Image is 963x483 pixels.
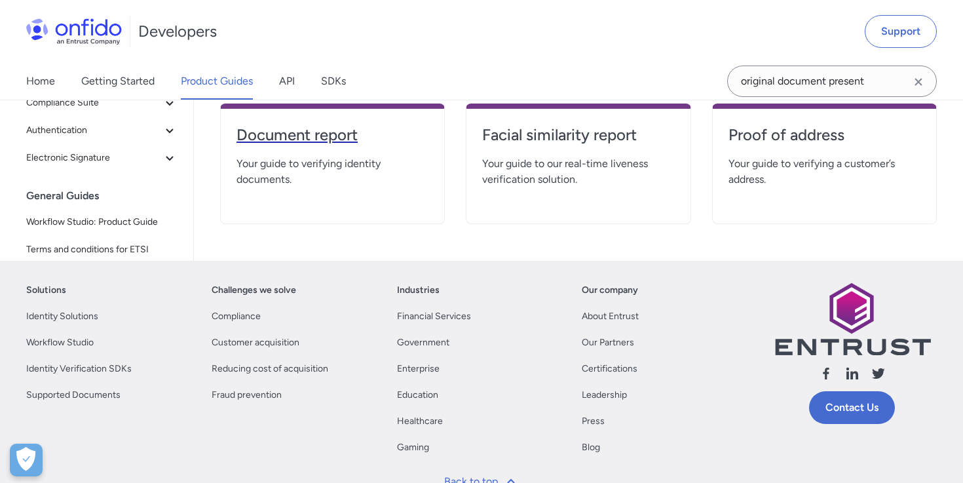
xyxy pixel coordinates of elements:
span: Your guide to verifying a customer’s address. [728,156,920,187]
a: Identity Solutions [26,309,98,324]
svg: Follow us X (Twitter) [871,366,886,381]
a: Getting Started [81,63,155,100]
button: Open Preferences [10,444,43,476]
a: Reducing cost of acquisition [212,361,328,377]
a: SDKs [321,63,346,100]
a: Education [397,387,438,403]
a: Document report [236,125,428,156]
button: Authentication [21,117,183,144]
a: Workflow Studio [26,335,94,351]
a: Certifications [582,361,637,377]
a: Terms and conditions for ETSI certified identity verification [21,237,183,279]
input: Onfido search input field [727,66,937,97]
button: Compliance Suite [21,90,183,116]
a: Facial similarity report [482,125,674,156]
a: Industries [397,282,440,298]
a: Press [582,414,605,429]
a: Follow us facebook [818,366,834,386]
div: General Guides [26,183,188,209]
span: Your guide to verifying identity documents. [236,156,428,187]
h4: Document report [236,125,428,145]
div: Cookie Preferences [10,444,43,476]
a: Our Partners [582,335,634,351]
a: Blog [582,440,600,455]
span: Compliance Suite [26,95,162,111]
h4: Proof of address [728,125,920,145]
a: Customer acquisition [212,335,299,351]
a: Our company [582,282,638,298]
a: Challenges we solve [212,282,296,298]
a: Product Guides [181,63,253,100]
a: Gaming [397,440,429,455]
span: Authentication [26,123,162,138]
a: Workflow Studio: Product Guide [21,209,183,235]
a: Compliance [212,309,261,324]
a: Contact Us [809,391,895,424]
button: Electronic Signature [21,145,183,171]
span: Electronic Signature [26,150,162,166]
h4: Facial similarity report [482,125,674,145]
a: Home [26,63,55,100]
img: Entrust logo [774,282,931,355]
a: Government [397,335,449,351]
a: Healthcare [397,414,443,429]
span: Workflow Studio: Product Guide [26,214,178,230]
img: Onfido Logo [26,18,122,45]
a: Enterprise [397,361,440,377]
a: Follow us linkedin [844,366,860,386]
a: API [279,63,295,100]
a: Supported Documents [26,387,121,403]
svg: Clear search field button [911,74,926,90]
h1: Developers [138,21,217,42]
span: Your guide to our real-time liveness verification solution. [482,156,674,187]
svg: Follow us linkedin [844,366,860,381]
a: Financial Services [397,309,471,324]
a: Leadership [582,387,627,403]
a: Follow us X (Twitter) [871,366,886,386]
a: About Entrust [582,309,639,324]
a: Fraud prevention [212,387,282,403]
a: Proof of address [728,125,920,156]
a: Support [865,15,937,48]
a: Identity Verification SDKs [26,361,132,377]
span: Terms and conditions for ETSI certified identity verification [26,242,178,273]
svg: Follow us facebook [818,366,834,381]
a: Solutions [26,282,66,298]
